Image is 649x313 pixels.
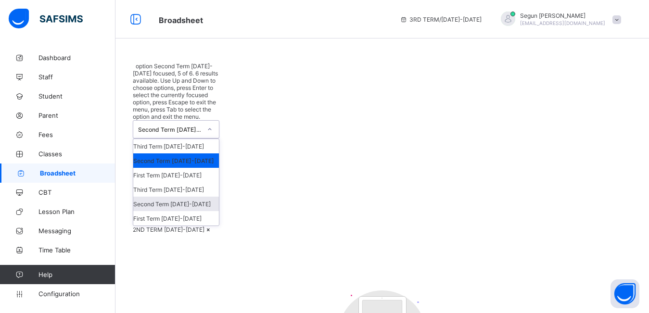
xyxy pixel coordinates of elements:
span: Broadsheet [40,169,115,177]
span: CBT [38,188,115,196]
div: SegunOlugbenga [491,12,626,27]
span: Broadsheet [159,15,203,25]
span: Lesson Plan [38,208,115,215]
button: Open asap [611,279,639,308]
div: Second Term [DATE]-[DATE] [133,197,219,211]
span: Staff [38,73,115,81]
span: Fees [38,131,115,138]
div: First Term [DATE]-[DATE] [133,168,219,182]
div: Second Term [DATE]-[DATE] [133,153,219,168]
span: session/term information [400,16,482,23]
div: First Term [DATE]-[DATE] [133,211,219,225]
span: Time Table [38,246,115,254]
div: Second Term [DATE]-[DATE] [138,126,202,133]
div: Third Term [DATE]-[DATE] [133,139,219,153]
span: Configuration [38,290,115,298]
span: option Second Term [DATE]-[DATE] focused, 5 of 6. 6 results available. Use Up and Down to choose ... [133,63,218,120]
span: Messaging [38,227,115,235]
span: [EMAIL_ADDRESS][DOMAIN_NAME] [520,20,605,26]
span: Student [38,92,115,100]
span: Classes [38,150,115,158]
span: 2ND TERM [DATE]-[DATE] [133,226,204,233]
div: Third Term [DATE]-[DATE] [133,182,219,197]
img: safsims [9,9,83,29]
span: Segun [PERSON_NAME] [520,12,605,19]
span: Help [38,271,115,278]
span: Parent [38,112,115,119]
span: Dashboard [38,54,115,62]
